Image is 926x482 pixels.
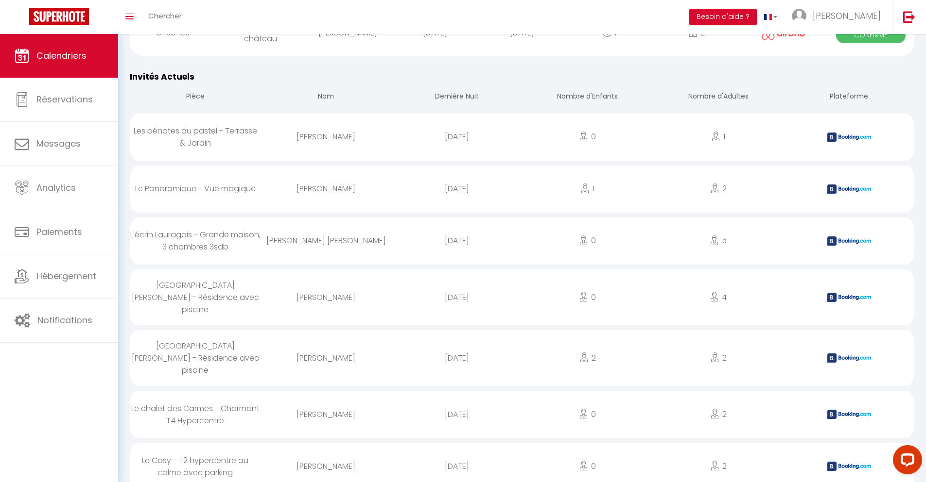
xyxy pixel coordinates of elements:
th: Nombre d'Enfants [522,83,653,111]
button: Besoin d'aide ? [689,9,757,25]
div: Les pénates du pastel - Terrasse & Jardin [130,115,261,159]
div: 2 [653,342,784,374]
img: booking2.png [827,236,871,246]
img: booking2.png [827,410,871,419]
div: 0 [522,282,653,313]
div: [PERSON_NAME] [PERSON_NAME] [261,225,391,256]
div: Le chalet des Carmes - Charmant T4 Hypercentre [130,393,261,436]
img: booking2.png [827,293,871,302]
span: Invités Actuels [130,71,194,83]
img: booking2.png [827,353,871,363]
div: [PERSON_NAME] [261,450,391,482]
div: [PERSON_NAME] [261,282,391,313]
span: Chercher [148,11,182,21]
img: booking2.png [827,462,871,471]
div: 2 [522,342,653,374]
div: L'écrin Lauragais - Grande maison, 3 chambres 3sdb [130,219,261,263]
div: [GEOGRAPHIC_DATA][PERSON_NAME] - Résidence avec piscine [130,269,261,325]
span: Calendriers [36,50,87,62]
th: Nombre d'Adultes [653,83,784,111]
span: Hébergement [36,270,96,282]
div: 0 [522,225,653,256]
span: Réservations [36,93,93,105]
iframe: LiveChat chat widget [885,441,926,482]
div: 0 [522,450,653,482]
th: Pièce [130,83,261,111]
div: [PERSON_NAME] [261,173,391,204]
img: booking2.png [827,133,871,142]
div: [GEOGRAPHIC_DATA][PERSON_NAME] - Résidence avec piscine [130,330,261,386]
div: 5 [653,225,784,256]
div: 0 [522,399,653,430]
div: 1 [653,121,784,152]
div: 2 [653,450,784,482]
div: [DATE] [391,282,522,313]
div: 4 [653,282,784,313]
img: Super Booking [29,8,89,25]
div: [PERSON_NAME] [261,399,391,430]
div: [DATE] [391,225,522,256]
span: Notifications [37,314,92,326]
span: Messages [36,137,81,150]
div: [DATE] [391,121,522,152]
div: [DATE] [391,399,522,430]
div: [PERSON_NAME] [261,342,391,374]
div: [DATE] [391,173,522,204]
span: Paiements [36,226,82,238]
div: [DATE] [391,342,522,374]
div: [DATE] [391,450,522,482]
th: Plateforme [784,83,914,111]
div: [PERSON_NAME] [261,121,391,152]
span: Analytics [36,182,76,194]
div: 2 [653,173,784,204]
div: Le Panoramique - Vue magique [130,173,261,204]
span: [PERSON_NAME] [813,10,881,22]
span: Confirmé [836,27,906,43]
th: Dernière Nuit [391,83,522,111]
img: logout [903,11,915,23]
th: Nom [261,83,391,111]
div: 1 [522,173,653,204]
div: 2 [653,399,784,430]
img: ... [792,9,806,23]
img: booking2.png [827,184,871,194]
div: 0 [522,121,653,152]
